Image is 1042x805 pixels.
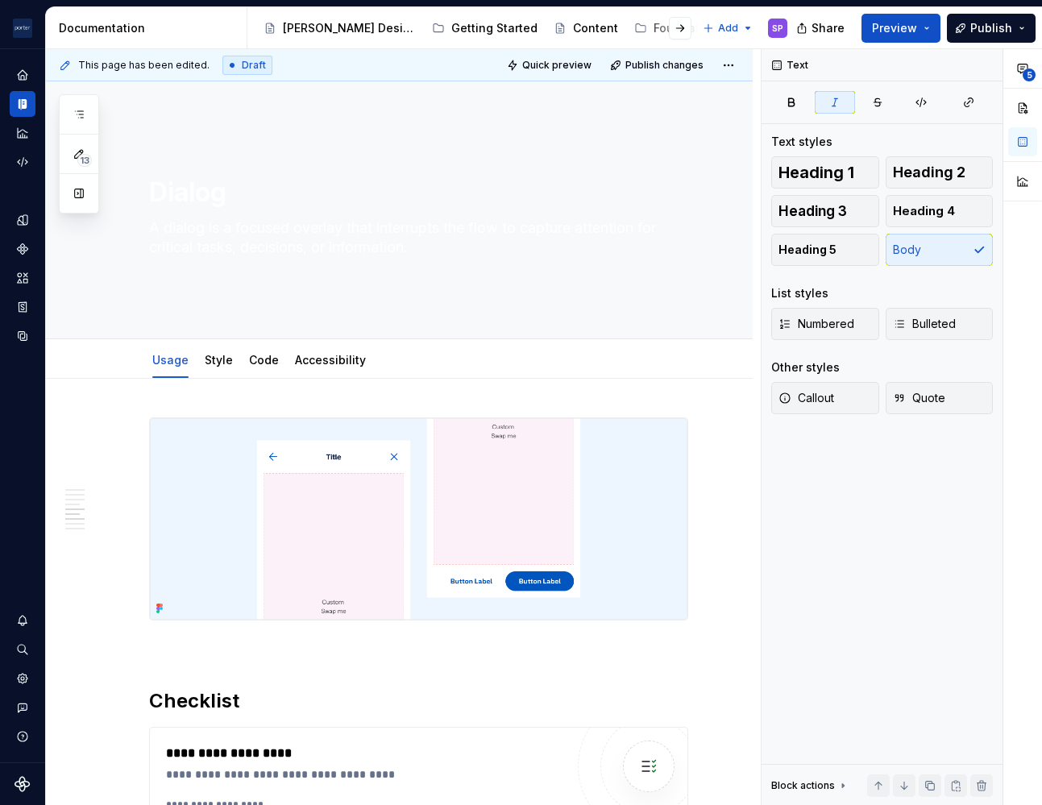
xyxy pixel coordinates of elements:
span: Preview [872,20,917,36]
div: [PERSON_NAME] Design [283,20,416,36]
button: Contact support [10,695,35,720]
div: Content [573,20,618,36]
a: Analytics [10,120,35,146]
span: Heading 4 [893,203,955,219]
div: Other styles [771,359,840,376]
button: Search ⌘K [10,637,35,662]
a: Settings [10,666,35,691]
div: Documentation [59,20,240,36]
div: Accessibility [289,342,372,376]
img: f0306bc8-3074-41fb-b11c-7d2e8671d5eb.png [13,19,32,38]
a: Documentation [10,91,35,117]
span: Draft [242,59,266,72]
span: 13 [77,154,92,167]
button: Publish changes [605,54,711,77]
button: Heading 2 [886,156,994,189]
div: Block actions [771,779,835,792]
a: Components [10,236,35,262]
a: Data sources [10,323,35,349]
button: Bulleted [886,308,994,340]
a: [PERSON_NAME] Design [257,15,422,41]
a: Home [10,62,35,88]
button: Heading 3 [771,195,879,227]
span: Publish changes [625,59,704,72]
div: List styles [771,285,828,301]
button: Callout [771,382,879,414]
button: Heading 1 [771,156,879,189]
svg: Supernova Logo [15,776,31,792]
a: Style [205,353,233,367]
button: Notifications [10,608,35,633]
span: Heading 1 [778,164,854,181]
button: Publish [947,14,1036,43]
span: Quick preview [522,59,592,72]
span: 5 [1023,68,1036,81]
button: Add [698,17,758,39]
span: Bulleted [893,316,956,332]
textarea: Dialog [146,173,685,212]
div: SP [772,22,783,35]
div: Code [243,342,285,376]
button: Heading 4 [886,195,994,227]
a: Assets [10,265,35,291]
button: Share [788,14,855,43]
div: Getting Started [451,20,538,36]
span: Callout [778,390,834,406]
span: Heading 5 [778,242,837,258]
h2: Checklist [149,688,688,714]
div: Style [198,342,239,376]
span: This page has been edited. [78,59,210,72]
button: Heading 5 [771,234,879,266]
div: Page tree [257,12,695,44]
div: Text styles [771,134,832,150]
a: Foundations [628,15,730,41]
span: Add [718,22,738,35]
span: Heading 3 [778,203,847,219]
span: Share [812,20,845,36]
a: Getting Started [426,15,544,41]
span: Publish [970,20,1012,36]
a: Code automation [10,149,35,175]
button: Quick preview [502,54,599,77]
a: Accessibility [295,353,366,367]
span: Numbered [778,316,854,332]
a: Code [249,353,279,367]
button: Numbered [771,308,879,340]
img: e0398b2c-6e5e-4e80-b691-22940aae6a63.png [150,418,687,620]
div: Usage [146,342,195,376]
a: Design tokens [10,207,35,233]
textarea: A dialog is a focused overlay that interrupts the flow to capture attention for critical tasks, d... [146,215,685,260]
span: Quote [893,390,945,406]
a: Usage [152,353,189,367]
span: Heading 2 [893,164,965,181]
a: Storybook stories [10,294,35,320]
a: Content [547,15,625,41]
button: Quote [886,382,994,414]
div: Block actions [771,774,849,797]
button: Preview [861,14,940,43]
